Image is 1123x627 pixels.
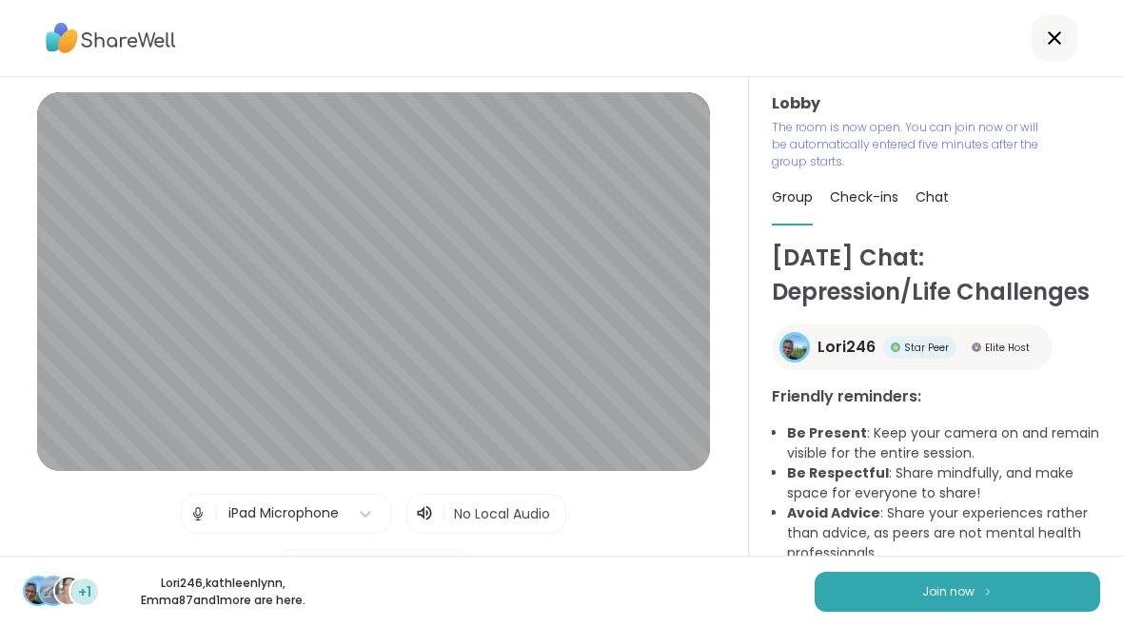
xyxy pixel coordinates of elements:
[787,503,880,522] b: Avoid Advice
[904,341,949,355] span: Star Peer
[815,572,1100,612] button: Join now
[772,119,1046,170] p: The room is now open. You can join now or will be automatically entered five minutes after the gr...
[891,343,900,352] img: Star Peer
[311,550,316,588] span: |
[46,16,176,60] img: ShareWell Logo
[787,423,1100,463] li: : Keep your camera on and remain visible for the entire session.
[772,324,1053,370] a: Lori246Lori246Star PeerStar PeerElite HostElite Host
[982,586,994,597] img: ShareWell Logomark
[25,578,51,604] img: Lori246
[40,578,67,604] img: kathleenlynn
[442,502,446,525] span: |
[787,503,1100,563] li: : Share your experiences rather than advice, as peers are not mental health professionals.
[772,385,1100,408] h3: Friendly reminders:
[782,335,807,360] img: Lori246
[787,463,1100,503] li: : Share mindfully, and make space for everyone to share!
[787,463,889,482] b: Be Respectful
[116,575,329,609] p: Lori246 , kathleenlynn , Emma87 and 1 more are here.
[818,336,876,359] span: Lori246
[972,343,981,352] img: Elite Host
[228,503,339,523] div: iPad Microphone
[985,341,1030,355] span: Elite Host
[55,578,82,604] img: Emma87
[214,495,219,533] span: |
[922,583,975,600] span: Join now
[454,504,550,523] span: No Local Audio
[772,187,813,206] span: Group
[830,187,898,206] span: Check-ins
[916,187,949,206] span: Chat
[787,423,867,442] b: Be Present
[189,495,207,533] img: Microphone
[772,92,1100,115] h3: Lobby
[772,241,1100,309] h1: [DATE] Chat: Depression/Life Challenges
[78,582,91,602] span: +1
[286,550,304,588] img: Camera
